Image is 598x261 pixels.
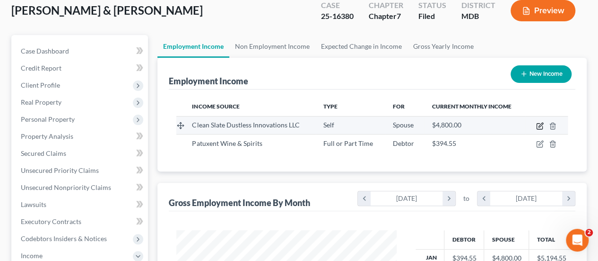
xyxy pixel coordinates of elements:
[21,64,61,72] span: Credit Report
[21,166,99,174] span: Unsecured Priority Claims
[321,11,354,22] div: 25-16380
[13,213,148,230] a: Executory Contracts
[432,139,456,147] span: $394.55
[13,145,148,162] a: Secured Claims
[192,103,239,110] span: Income Source
[21,252,43,260] span: Income
[21,183,111,191] span: Unsecured Nonpriority Claims
[566,229,589,252] iframe: Intercom live chat
[432,121,461,129] span: $4,800.00
[13,60,148,77] a: Credit Report
[21,115,75,123] span: Personal Property
[21,81,60,89] span: Client Profile
[169,75,248,87] div: Employment Income
[562,191,575,206] i: chevron_right
[369,11,403,22] div: Chapter
[21,200,46,208] span: Lawsuits
[21,98,61,106] span: Real Property
[529,230,577,249] th: Total
[442,191,455,206] i: chevron_right
[13,179,148,196] a: Unsecured Nonpriority Claims
[432,103,511,110] span: Current Monthly Income
[418,11,446,22] div: Filed
[21,149,66,157] span: Secured Claims
[490,191,563,206] div: [DATE]
[21,234,107,243] span: Codebtors Insiders & Notices
[323,121,334,129] span: Self
[407,35,479,58] a: Gross Yearly Income
[585,229,593,236] span: 2
[13,162,148,179] a: Unsecured Priority Claims
[323,103,338,110] span: Type
[393,103,405,110] span: For
[461,11,495,22] div: MDB
[397,11,401,20] span: 7
[11,3,203,17] span: [PERSON_NAME] & [PERSON_NAME]
[393,121,414,129] span: Spouse
[21,217,81,225] span: Executory Contracts
[463,194,469,203] span: to
[192,121,299,129] span: Clean Slate Dustless Innovations LLC
[157,35,229,58] a: Employment Income
[484,230,529,249] th: Spouse
[371,191,443,206] div: [DATE]
[358,191,371,206] i: chevron_left
[477,191,490,206] i: chevron_left
[13,128,148,145] a: Property Analysis
[511,65,572,83] button: New Income
[444,230,484,249] th: Debtor
[315,35,407,58] a: Expected Change in Income
[192,139,262,147] span: Patuxent Wine & Spirits
[323,139,373,147] span: Full or Part Time
[21,132,73,140] span: Property Analysis
[229,35,315,58] a: Non Employment Income
[13,196,148,213] a: Lawsuits
[169,197,310,208] div: Gross Employment Income By Month
[13,43,148,60] a: Case Dashboard
[21,47,69,55] span: Case Dashboard
[393,139,414,147] span: Debtor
